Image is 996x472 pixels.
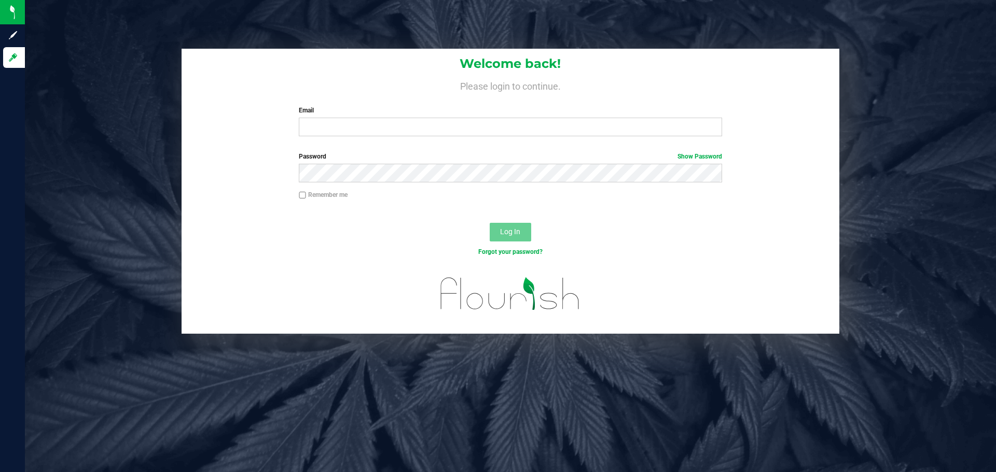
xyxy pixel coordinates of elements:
[299,192,306,199] input: Remember me
[8,52,18,63] inline-svg: Log in
[182,57,839,70] h1: Welcome back!
[8,30,18,40] inline-svg: Sign up
[500,227,520,236] span: Log In
[299,153,326,160] span: Password
[299,190,348,199] label: Remember me
[478,248,543,255] a: Forgot your password?
[677,153,722,160] a: Show Password
[490,223,531,241] button: Log In
[428,267,592,320] img: flourish_logo.svg
[299,106,722,115] label: Email
[182,79,839,91] h4: Please login to continue.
